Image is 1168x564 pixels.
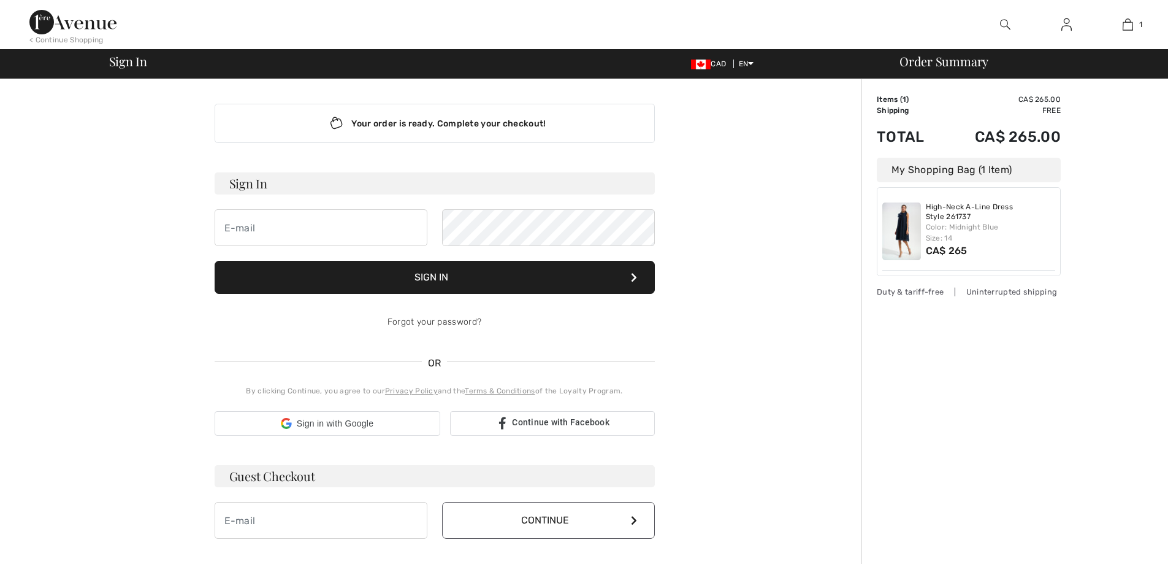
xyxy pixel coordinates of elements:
[1000,17,1010,32] img: search the website
[885,55,1161,68] div: Order Summary
[512,417,609,427] span: Continue with Facebook
[422,356,448,371] span: OR
[877,158,1061,182] div: My Shopping Bag (1 Item)
[109,55,147,68] span: Sign In
[387,317,481,327] a: Forgot your password?
[465,387,535,395] a: Terms & Conditions
[877,116,942,158] td: Total
[877,286,1061,298] div: Duty & tariff-free | Uninterrupted shipping
[215,465,655,487] h3: Guest Checkout
[442,502,655,539] button: Continue
[29,34,104,45] div: < Continue Shopping
[903,95,906,104] span: 1
[1061,17,1072,32] img: My Info
[215,385,655,396] div: By clicking Continue, you agree to our and the of the Loyalty Program.
[942,116,1061,158] td: CA$ 265.00
[450,411,655,436] a: Continue with Facebook
[877,105,942,116] td: Shipping
[215,411,440,436] div: Sign in with Google
[882,203,921,260] img: High-Neck A-Line Dress Style 261737
[1139,19,1142,30] span: 1
[215,261,655,294] button: Sign In
[926,222,1056,244] div: Color: Midnight Blue Size: 14
[29,10,116,34] img: 1ère Avenue
[1052,17,1082,33] a: Sign In
[691,60,731,68] span: CAD
[215,502,427,539] input: E-mail
[297,417,373,430] span: Sign in with Google
[385,387,438,395] a: Privacy Policy
[215,209,427,246] input: E-mail
[926,203,1056,222] a: High-Neck A-Line Dress Style 261737
[691,60,711,69] img: Canadian Dollar
[739,60,754,68] span: EN
[877,94,942,105] td: Items ( )
[942,94,1061,105] td: CA$ 265.00
[1123,17,1133,32] img: My Bag
[1097,17,1158,32] a: 1
[942,105,1061,116] td: Free
[215,172,655,195] h3: Sign In
[926,245,968,257] span: CA$ 265
[215,104,655,143] div: Your order is ready. Complete your checkout!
